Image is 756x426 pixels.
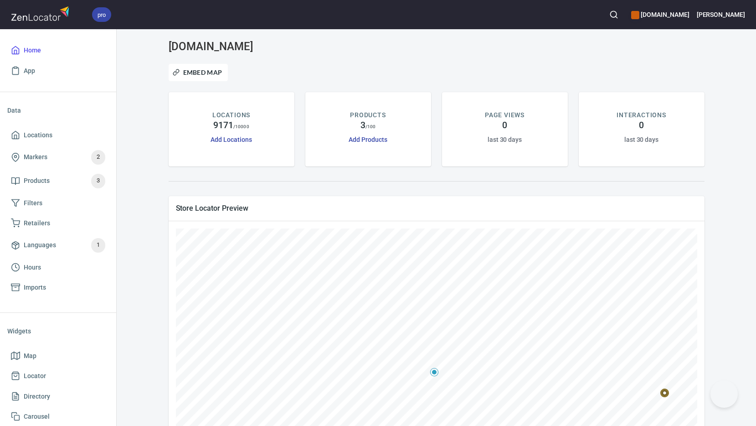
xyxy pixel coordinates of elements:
[7,346,109,366] a: Map
[631,10,689,20] h6: [DOMAIN_NAME]
[24,151,47,163] span: Markers
[92,10,111,20] span: pro
[169,40,340,53] h3: [DOMAIN_NAME]
[24,175,50,187] span: Products
[624,135,658,145] h6: last 30 days
[24,282,46,293] span: Imports
[639,120,644,131] h4: 0
[349,136,387,143] a: Add Products
[24,197,42,209] span: Filters
[350,110,386,120] p: PRODUCTS
[24,350,36,362] span: Map
[488,135,522,145] h6: last 30 days
[710,380,738,408] iframe: Help Scout Beacon - Open
[92,7,111,22] div: pro
[91,240,105,250] span: 1
[91,176,105,186] span: 3
[24,45,41,56] span: Home
[7,125,109,145] a: Locations
[212,110,250,120] p: LOCATIONS
[7,213,109,234] a: Retailers
[7,320,109,342] li: Widgets
[485,110,525,120] p: PAGE VIEWS
[24,130,52,141] span: Locations
[617,110,666,120] p: INTERACTIONS
[7,40,109,61] a: Home
[604,5,624,25] button: Search
[7,386,109,407] a: Directory
[697,10,745,20] h6: [PERSON_NAME]
[169,64,228,81] button: Embed Map
[175,67,222,78] span: Embed Map
[211,136,252,143] a: Add Locations
[24,218,50,229] span: Retailers
[11,4,72,23] img: zenlocator
[24,262,41,273] span: Hours
[7,169,109,193] a: Products3
[176,203,697,213] span: Store Locator Preview
[7,193,109,213] a: Filters
[233,123,249,130] p: / 10000
[24,370,46,382] span: Locator
[7,277,109,298] a: Imports
[631,11,639,19] button: color-CE600E
[360,120,365,131] h4: 3
[91,152,105,162] span: 2
[213,120,233,131] h4: 9171
[24,65,35,77] span: App
[7,366,109,386] a: Locator
[7,257,109,278] a: Hours
[24,411,50,422] span: Carousel
[697,5,745,25] button: [PERSON_NAME]
[7,99,109,121] li: Data
[7,145,109,169] a: Markers2
[7,61,109,81] a: App
[7,234,109,257] a: Languages1
[24,239,56,251] span: Languages
[502,120,507,131] h4: 0
[365,123,375,130] p: / 100
[24,391,50,402] span: Directory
